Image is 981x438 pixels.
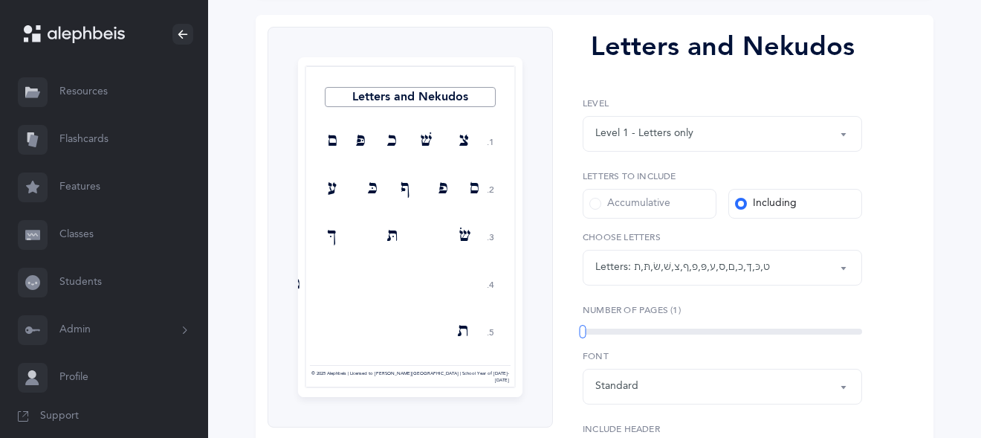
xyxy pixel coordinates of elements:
label: Include Header [583,422,862,436]
div: Letters: [595,260,634,275]
div: Level 1 - Letters only [595,126,693,141]
button: Level 1 - Letters only [583,116,862,152]
label: Level [583,97,862,110]
button: ט, כּ, ךּ, כ, ם, ס, ע, פּ, פ, ף, צ, שׁ, שׂ, תּ, ת [583,250,862,286]
label: Number of Pages (1) [583,303,862,317]
label: Choose letters [583,231,862,244]
label: Letters to include [583,170,862,183]
button: Standard [583,369,862,405]
span: Support [40,409,79,424]
div: Standard [595,379,638,394]
label: Font [583,350,862,363]
div: Including [735,196,797,211]
div: ט , כּ , ךּ , כ , ם , ס , ע , פּ , פ , ף , צ , שׁ , שׂ , תּ , ת [634,260,770,275]
div: Letters and Nekudos [583,27,862,67]
div: Accumulative [589,196,670,211]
